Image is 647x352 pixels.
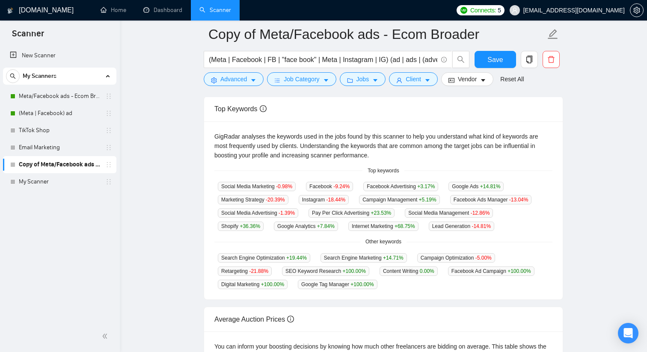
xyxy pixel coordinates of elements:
[406,74,421,84] span: Client
[105,110,112,117] span: holder
[521,56,537,63] span: copy
[23,68,56,85] span: My Scanners
[424,77,430,83] span: caret-down
[284,74,319,84] span: Job Category
[512,7,518,13] span: user
[630,3,644,17] button: setting
[7,4,13,18] img: logo
[350,281,374,287] span: +100.00 %
[274,77,280,83] span: bars
[452,51,469,68] button: search
[543,56,559,63] span: delete
[348,222,418,231] span: Internet Marketing
[618,323,638,343] div: Open Intercom Messenger
[19,105,100,122] a: (Meta | Facebook) ad
[214,97,552,121] div: Top Keywords
[460,7,467,14] img: upwork-logo.png
[105,144,112,151] span: holder
[372,77,378,83] span: caret-down
[458,74,477,84] span: Vendor
[471,210,490,216] span: -12.86 %
[630,7,643,14] span: setting
[299,195,349,204] span: Instagram
[218,280,288,289] span: Digital Marketing
[420,268,434,274] span: 0.00 %
[321,253,407,263] span: Search Engine Marketing
[266,197,285,203] span: -20.39 %
[417,253,495,263] span: Campaign Optimization
[214,307,552,331] div: Average Auction Prices
[3,47,116,64] li: New Scanner
[220,74,247,84] span: Advanced
[309,208,395,218] span: Pay Per Click Advertising
[5,27,51,45] span: Scanner
[218,222,264,231] span: Shopify
[389,72,438,86] button: userClientcaret-down
[521,51,538,68] button: copy
[441,72,493,86] button: idcardVendorcaret-down
[218,182,296,191] span: Social Media Marketing
[487,54,503,65] span: Save
[211,77,217,83] span: setting
[204,72,264,86] button: settingAdvancedcaret-down
[429,222,494,231] span: Lead Generation
[19,173,100,190] a: My Scanner
[274,222,338,231] span: Google Analytics
[317,223,335,229] span: +7.84 %
[383,255,404,261] span: +14.71 %
[360,238,407,246] span: Other keywords
[279,210,295,216] span: -1.39 %
[306,182,353,191] span: Facebook
[105,93,112,100] span: holder
[419,197,436,203] span: +5.19 %
[547,29,558,40] span: edit
[3,68,116,190] li: My Scanners
[363,182,438,191] span: Facebook Advertising
[543,51,560,68] button: delete
[214,132,552,160] div: GigRadar analyses the keywords used in the jobs found by this scanner to help you understand what...
[282,266,369,276] span: SEO Keyword Research
[199,6,231,14] a: searchScanner
[286,255,307,261] span: +19.44 %
[101,6,126,14] a: homeHome
[347,77,353,83] span: folder
[208,24,546,45] input: Scanner name...
[19,122,100,139] a: TikTok Shop
[218,266,272,276] span: Retargeting
[405,208,493,218] span: Social Media Management
[500,74,524,84] a: Reset All
[417,183,435,189] span: +3.17 %
[218,208,298,218] span: Social Media Advertising
[441,57,447,62] span: info-circle
[448,77,454,83] span: idcard
[333,183,350,189] span: -9.24 %
[472,223,491,229] span: -14.81 %
[260,105,267,112] span: info-circle
[6,73,19,79] span: search
[448,266,534,276] span: Facebook Ad Campaign
[362,167,404,175] span: Top keywords
[380,266,438,276] span: Content Writing
[453,56,469,63] span: search
[6,69,20,83] button: search
[276,183,292,189] span: -0.98 %
[267,72,336,86] button: barsJob Categorycaret-down
[395,223,415,229] span: +68.75 %
[480,77,486,83] span: caret-down
[356,74,369,84] span: Jobs
[105,161,112,168] span: holder
[250,77,256,83] span: caret-down
[218,253,310,263] span: Search Engine Optimization
[240,223,260,229] span: +36.36 %
[143,6,182,14] a: dashboardDashboard
[508,268,531,274] span: +100.00 %
[326,197,345,203] span: -18.44 %
[498,6,501,15] span: 5
[323,77,329,83] span: caret-down
[396,77,402,83] span: user
[19,88,100,105] a: Meta/Facebook ads - Ecom Broader
[261,281,284,287] span: +100.00 %
[298,280,377,289] span: Google Tag Manager
[19,139,100,156] a: Email Marketing
[249,268,268,274] span: -21.88 %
